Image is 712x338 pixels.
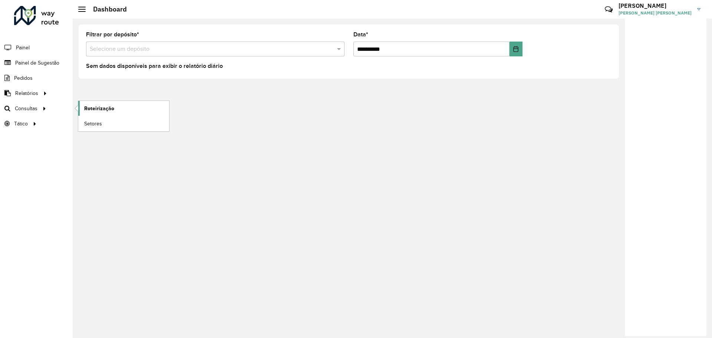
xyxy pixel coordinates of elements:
[86,5,127,13] h2: Dashboard
[14,120,28,128] span: Tático
[78,101,169,116] a: Roteirização
[353,30,368,39] label: Data
[16,44,30,52] span: Painel
[84,105,114,112] span: Roteirização
[86,30,139,39] label: Filtrar por depósito
[510,42,523,56] button: Choose Date
[86,62,223,70] label: Sem dados disponíveis para exibir o relatório diário
[14,74,33,82] span: Pedidos
[601,1,617,17] a: Contato Rápido
[15,59,59,67] span: Painel de Sugestão
[619,2,692,9] h3: [PERSON_NAME]
[84,120,102,128] span: Setores
[78,116,169,131] a: Setores
[15,105,37,112] span: Consultas
[619,10,692,16] span: [PERSON_NAME] [PERSON_NAME]
[15,89,38,97] span: Relatórios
